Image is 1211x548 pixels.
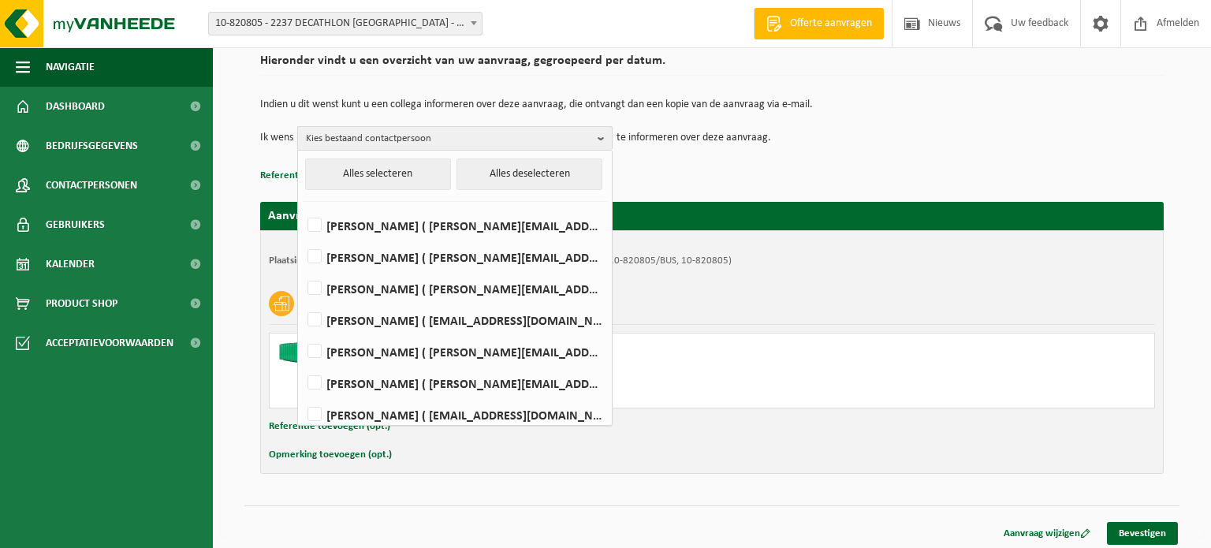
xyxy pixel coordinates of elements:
[46,323,173,363] span: Acceptatievoorwaarden
[304,245,604,269] label: [PERSON_NAME] ( [PERSON_NAME][EMAIL_ADDRESS][DOMAIN_NAME] )
[304,277,604,300] label: [PERSON_NAME] ( [PERSON_NAME][EMAIL_ADDRESS][DOMAIN_NAME] )
[304,340,604,363] label: [PERSON_NAME] ( [PERSON_NAME][EMAIL_ADDRESS][DOMAIN_NAME] )
[306,127,591,151] span: Kies bestaand contactpersoon
[260,126,293,150] p: Ik wens
[456,158,602,190] button: Alles deselecteren
[269,416,390,437] button: Referentie toevoegen (opt.)
[209,13,482,35] span: 10-820805 - 2237 DECATHLON OOSTENDE - OOSTENDE
[304,403,604,427] label: [PERSON_NAME] ( [EMAIL_ADDRESS][DOMAIN_NAME] )
[304,371,604,395] label: [PERSON_NAME] ( [PERSON_NAME][EMAIL_ADDRESS][DOMAIN_NAME] )
[786,16,876,32] span: Offerte aanvragen
[754,8,884,39] a: Offerte aanvragen
[617,126,771,150] p: te informeren over deze aanvraag.
[305,158,451,190] button: Alles selecteren
[46,126,138,166] span: Bedrijfsgegevens
[46,244,95,284] span: Kalender
[260,99,1164,110] p: Indien u dit wenst kunt u een collega informeren over deze aanvraag, die ontvangt dan een kopie v...
[46,166,137,205] span: Contactpersonen
[46,87,105,126] span: Dashboard
[260,166,382,186] button: Referentie toevoegen (opt.)
[46,47,95,87] span: Navigatie
[46,205,105,244] span: Gebruikers
[260,54,1164,76] h2: Hieronder vindt u een overzicht van uw aanvraag, gegroepeerd per datum.
[208,12,483,35] span: 10-820805 - 2237 DECATHLON OOSTENDE - OOSTENDE
[992,522,1102,545] a: Aanvraag wijzigen
[304,308,604,332] label: [PERSON_NAME] ( [EMAIL_ADDRESS][DOMAIN_NAME] )
[269,445,392,465] button: Opmerking toevoegen (opt.)
[304,214,604,237] label: [PERSON_NAME] ( [PERSON_NAME][EMAIL_ADDRESS][DOMAIN_NAME] )
[269,255,337,266] strong: Plaatsingsadres:
[278,341,325,365] img: HK-XP-30-GN-00.png
[1107,522,1178,545] a: Bevestigen
[46,284,117,323] span: Product Shop
[297,126,613,150] button: Kies bestaand contactpersoon
[268,210,386,222] strong: Aanvraag voor [DATE]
